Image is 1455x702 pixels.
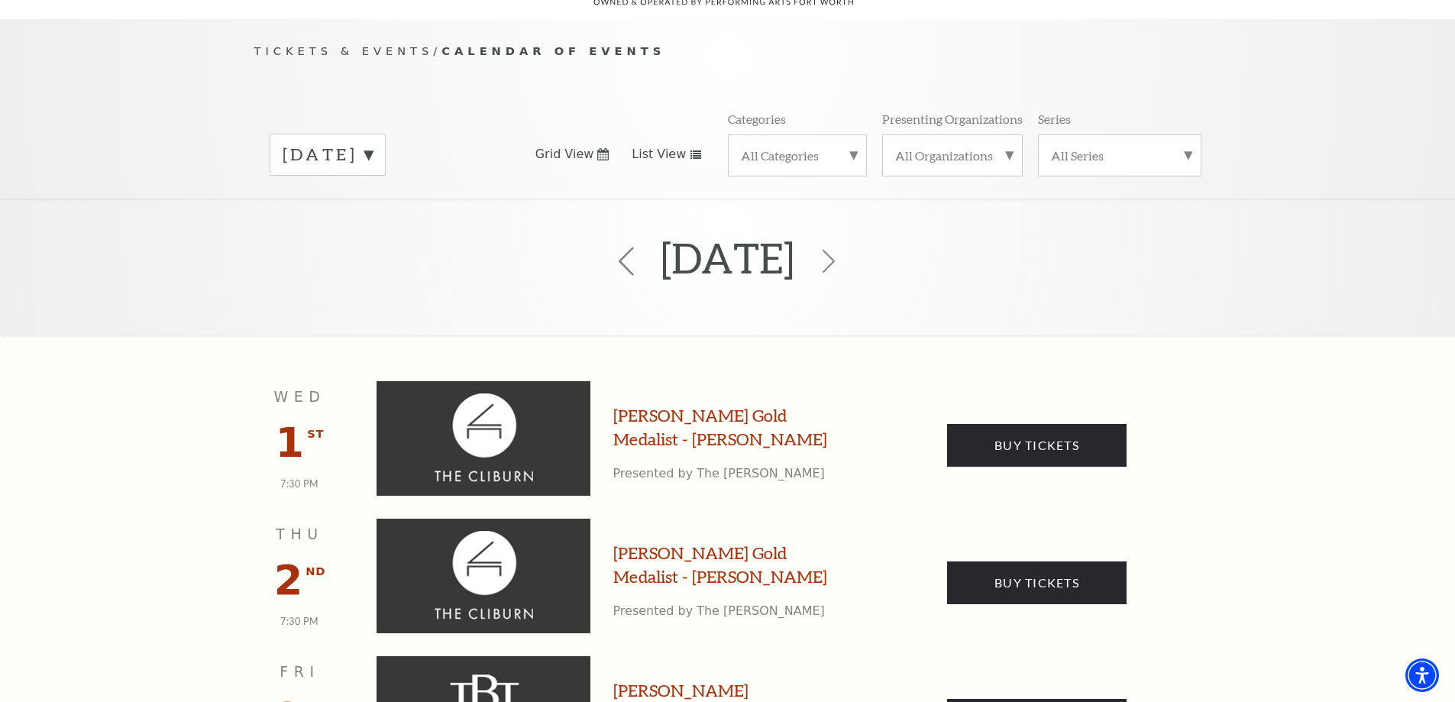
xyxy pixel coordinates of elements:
[612,247,641,276] svg: Click to view the previous month
[254,523,346,545] p: Thu
[254,42,1201,61] p: /
[1405,658,1439,692] div: Accessibility Menu
[1051,147,1188,163] label: All Series
[254,661,346,683] p: Fri
[613,542,850,589] a: [PERSON_NAME] Gold Medalist - [PERSON_NAME]
[254,44,434,57] span: Tickets & Events
[1038,111,1071,127] p: Series
[661,210,794,306] h2: [DATE]
[613,603,850,620] p: Presented by The [PERSON_NAME]
[947,424,1127,467] a: Buy Tickets
[728,111,786,127] p: Categories
[535,146,594,163] span: Grid View
[306,562,325,581] span: nd
[741,147,854,163] label: All Categories
[274,556,303,604] span: 2
[254,386,346,408] p: Wed
[882,111,1023,127] p: Presenting Organizations
[817,250,840,273] svg: Click to view the next month
[280,478,319,490] span: 7:30 PM
[307,425,324,444] span: st
[613,404,850,451] a: [PERSON_NAME] Gold Medalist - [PERSON_NAME]
[895,147,1010,163] label: All Organizations
[947,561,1127,604] a: Buy Tickets
[276,419,305,467] span: 1
[632,146,686,163] span: List View
[377,381,590,496] img: Cliburn Gold Medalist - Aristo Sham
[441,44,665,57] span: Calendar of Events
[377,519,590,633] img: Cliburn Gold Medalist - Aristo Sham
[280,616,319,627] span: 7:30 PM
[613,465,850,482] p: Presented by The [PERSON_NAME]
[283,143,373,167] label: [DATE]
